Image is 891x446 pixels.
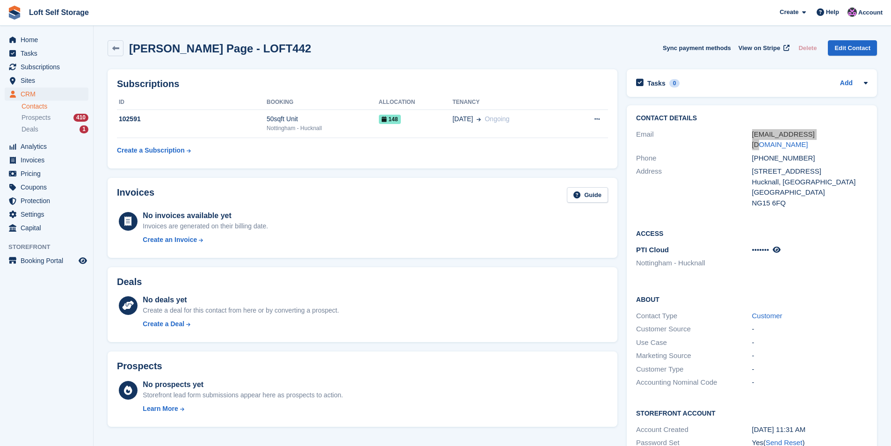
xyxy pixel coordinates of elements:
a: [EMAIL_ADDRESS][DOMAIN_NAME] [752,130,815,149]
div: Storefront lead form submissions appear here as prospects to action. [143,390,343,400]
span: CRM [21,88,77,101]
a: menu [5,140,88,153]
div: 410 [73,114,88,122]
div: Create a Subscription [117,146,185,155]
h2: Contact Details [636,115,868,122]
div: [GEOGRAPHIC_DATA] [752,187,868,198]
th: Allocation [379,95,453,110]
button: Sync payment methods [663,40,731,56]
div: 1 [80,125,88,133]
div: Create a Deal [143,319,184,329]
a: menu [5,60,88,73]
div: - [752,337,868,348]
div: Hucknall, [GEOGRAPHIC_DATA] [752,177,868,188]
div: - [752,377,868,388]
div: 50sqft Unit [267,114,379,124]
div: Customer Source [636,324,752,335]
a: menu [5,154,88,167]
span: Account [858,8,883,17]
a: menu [5,194,88,207]
span: Create [780,7,798,17]
div: Create a deal for this contact from here or by converting a prospect. [143,306,339,315]
th: ID [117,95,267,110]
a: Guide [567,187,608,203]
a: menu [5,167,88,180]
span: Prospects [22,113,51,122]
span: Protection [21,194,77,207]
a: Customer [752,312,782,320]
span: Help [826,7,839,17]
th: Tenancy [452,95,568,110]
h2: About [636,294,868,304]
span: Settings [21,208,77,221]
h2: Prospects [117,361,162,372]
a: Prospects 410 [22,113,88,123]
a: menu [5,208,88,221]
div: - [752,364,868,375]
span: Analytics [21,140,77,153]
div: Nottingham - Hucknall [267,124,379,132]
a: menu [5,74,88,87]
h2: Storefront Account [636,408,868,417]
div: [PHONE_NUMBER] [752,153,868,164]
h2: Invoices [117,187,154,203]
span: Sites [21,74,77,87]
div: Account Created [636,424,752,435]
a: menu [5,47,88,60]
h2: [PERSON_NAME] Page - LOFT442 [129,42,311,55]
button: Delete [795,40,820,56]
div: Accounting Nominal Code [636,377,752,388]
span: Capital [21,221,77,234]
span: Ongoing [485,115,509,123]
div: NG15 6FQ [752,198,868,209]
div: Email [636,129,752,150]
li: Nottingham - Hucknall [636,258,752,269]
a: Learn More [143,404,343,414]
span: Storefront [8,242,93,252]
th: Booking [267,95,379,110]
a: menu [5,254,88,267]
span: Invoices [21,154,77,167]
div: No prospects yet [143,379,343,390]
div: Use Case [636,337,752,348]
a: menu [5,88,88,101]
img: stora-icon-8386f47178a22dfd0bd8f6a31ec36ba5ce8667c1dd55bd0f319d3a0aa187defe.svg [7,6,22,20]
a: Create a Subscription [117,142,191,159]
div: [STREET_ADDRESS] [752,166,868,177]
a: menu [5,221,88,234]
div: Create an Invoice [143,235,197,245]
div: 0 [669,79,680,88]
a: Add [840,78,853,89]
span: [DATE] [452,114,473,124]
span: Home [21,33,77,46]
div: [DATE] 11:31 AM [752,424,868,435]
div: Learn More [143,404,178,414]
div: Contact Type [636,311,752,322]
span: PTI Cloud [636,246,669,254]
span: Subscriptions [21,60,77,73]
a: Contacts [22,102,88,111]
a: Deals 1 [22,124,88,134]
a: Loft Self Storage [25,5,93,20]
div: Invoices are generated on their billing date. [143,221,268,231]
span: Deals [22,125,38,134]
span: Tasks [21,47,77,60]
span: View on Stripe [739,44,780,53]
span: Coupons [21,181,77,194]
h2: Access [636,228,868,238]
div: 102591 [117,114,267,124]
div: No deals yet [143,294,339,306]
h2: Tasks [647,79,666,88]
a: Create an Invoice [143,235,268,245]
div: - [752,324,868,335]
div: - [752,351,868,361]
span: 148 [379,115,401,124]
a: menu [5,33,88,46]
a: View on Stripe [735,40,791,56]
span: Pricing [21,167,77,180]
div: Phone [636,153,752,164]
span: Booking Portal [21,254,77,267]
div: No invoices available yet [143,210,268,221]
div: Customer Type [636,364,752,375]
div: Address [636,166,752,208]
